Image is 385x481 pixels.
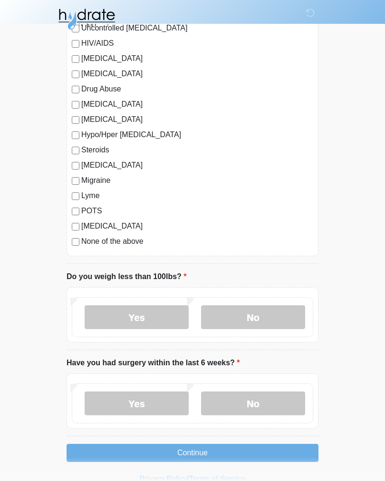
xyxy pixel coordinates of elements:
label: Do you weigh less than 100lbs? [67,271,187,282]
input: Lyme [72,192,79,200]
label: Yes [85,305,189,329]
label: Migraine [81,175,313,186]
label: Steroids [81,144,313,156]
input: [MEDICAL_DATA] [72,70,79,78]
button: Continue [67,444,318,462]
label: POTS [81,205,313,217]
label: [MEDICAL_DATA] [81,160,313,171]
label: Lyme [81,190,313,201]
input: [MEDICAL_DATA] [72,223,79,230]
input: Drug Abuse [72,86,79,93]
label: Yes [85,391,189,415]
input: HIV/AIDS [72,40,79,48]
label: [MEDICAL_DATA] [81,99,313,110]
label: Drug Abuse [81,83,313,95]
label: None of the above [81,236,313,247]
label: No [201,391,305,415]
label: [MEDICAL_DATA] [81,220,313,232]
label: Hypo/Hper [MEDICAL_DATA] [81,129,313,140]
input: [MEDICAL_DATA] [72,101,79,109]
input: Migraine [72,177,79,185]
label: [MEDICAL_DATA] [81,114,313,125]
img: Hydrate IV Bar - Fort Collins Logo [57,7,116,31]
label: [MEDICAL_DATA] [81,53,313,64]
label: HIV/AIDS [81,38,313,49]
input: Steroids [72,147,79,154]
label: No [201,305,305,329]
label: [MEDICAL_DATA] [81,68,313,80]
input: [MEDICAL_DATA] [72,116,79,124]
input: [MEDICAL_DATA] [72,162,79,170]
label: Have you had surgery within the last 6 weeks? [67,357,240,369]
input: [MEDICAL_DATA] [72,55,79,63]
input: POTS [72,208,79,215]
input: Hypo/Hper [MEDICAL_DATA] [72,131,79,139]
input: None of the above [72,238,79,246]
